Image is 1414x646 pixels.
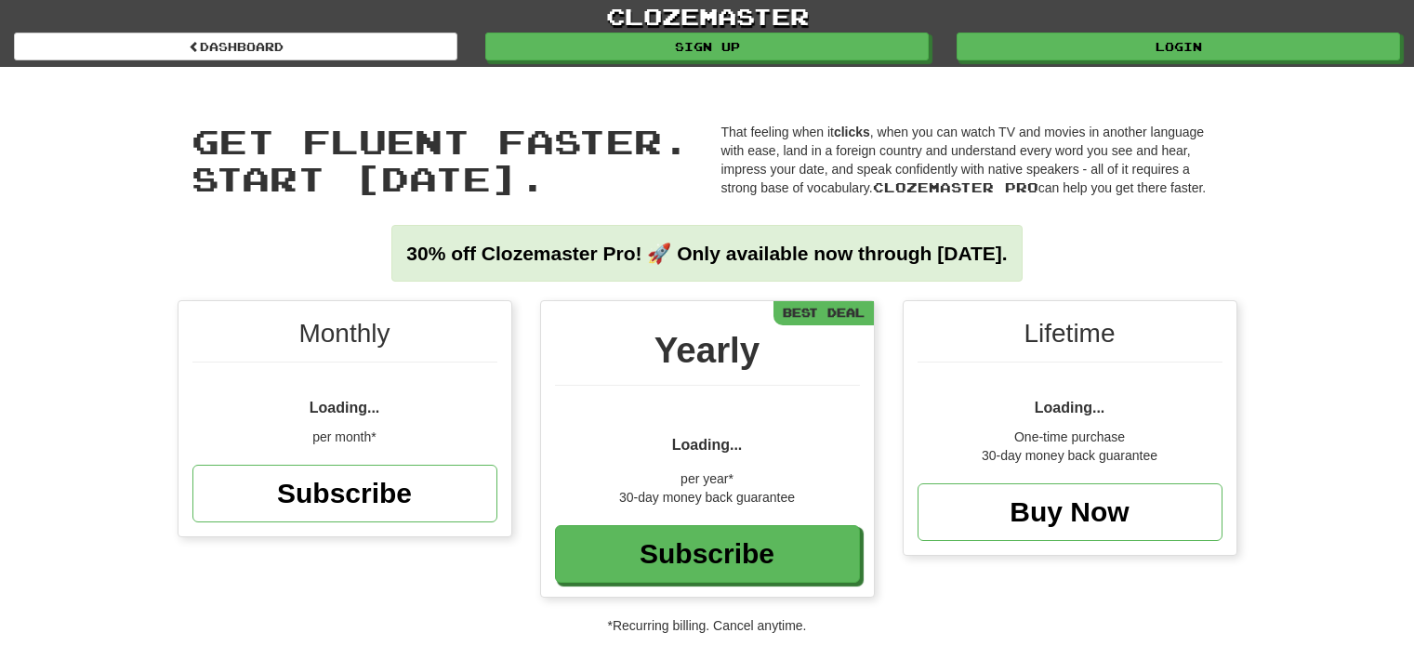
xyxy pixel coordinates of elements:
[918,315,1222,363] div: Lifetime
[918,428,1222,446] div: One-time purchase
[555,324,860,386] div: Yearly
[310,400,380,415] span: Loading...
[555,488,860,507] div: 30-day money back guarantee
[406,243,1007,264] strong: 30% off Clozemaster Pro! 🚀 Only available now through [DATE].
[918,446,1222,465] div: 30-day money back guarantee
[192,315,497,363] div: Monthly
[834,125,870,139] strong: clicks
[721,123,1223,197] p: That feeling when it , when you can watch TV and movies in another language with ease, land in a ...
[485,33,929,60] a: Sign up
[918,483,1222,541] a: Buy Now
[773,301,874,324] div: Best Deal
[555,525,860,583] a: Subscribe
[192,428,497,446] div: per month*
[192,121,690,198] span: Get fluent faster. Start [DATE].
[192,465,497,522] a: Subscribe
[555,469,860,488] div: per year*
[1035,400,1105,415] span: Loading...
[14,33,457,60] a: Dashboard
[672,437,743,453] span: Loading...
[957,33,1400,60] a: Login
[873,179,1038,195] span: Clozemaster Pro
